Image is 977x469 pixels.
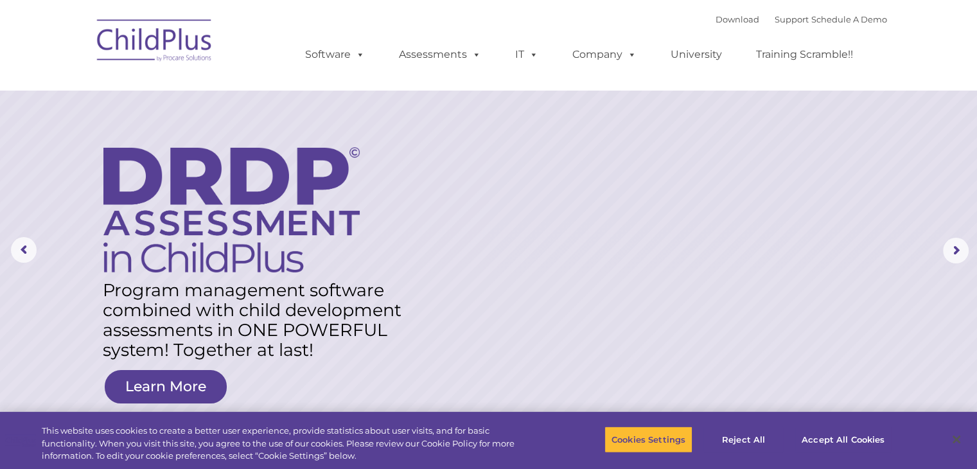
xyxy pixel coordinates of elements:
[795,426,892,453] button: Accept All Cookies
[716,14,887,24] font: |
[179,137,233,147] span: Phone number
[386,42,494,67] a: Assessments
[42,425,538,463] div: This website uses cookies to create a better user experience, provide statistics about user visit...
[658,42,735,67] a: University
[775,14,809,24] a: Support
[105,370,227,403] a: Learn More
[91,10,219,75] img: ChildPlus by Procare Solutions
[716,14,759,24] a: Download
[103,147,360,272] img: DRDP Assessment in ChildPlus
[559,42,649,67] a: Company
[103,280,416,360] rs-layer: Program management software combined with child development assessments in ONE POWERFUL system! T...
[604,426,692,453] button: Cookies Settings
[743,42,866,67] a: Training Scramble!!
[703,426,784,453] button: Reject All
[942,425,971,454] button: Close
[179,85,218,94] span: Last name
[502,42,551,67] a: IT
[811,14,887,24] a: Schedule A Demo
[292,42,378,67] a: Software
